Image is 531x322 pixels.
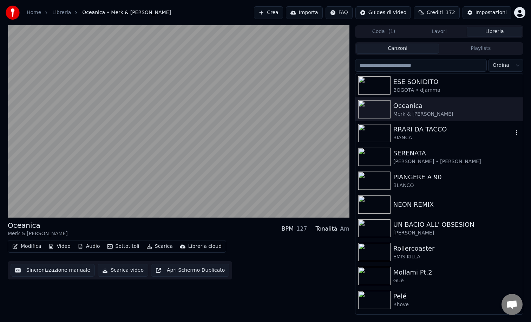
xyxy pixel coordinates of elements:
div: Mollami Pt.2 [393,268,520,277]
button: Crediti172 [414,6,460,19]
div: ESE SONIDITO [393,77,520,87]
div: [PERSON_NAME] [393,230,520,237]
div: [PERSON_NAME] • [PERSON_NAME] [393,158,520,165]
div: BOGOTA • dJamma [393,87,520,94]
span: ( 1 ) [388,28,395,35]
div: Pelé [393,291,520,301]
button: Modifica [9,241,44,251]
button: Crea [254,6,283,19]
button: Lavori [412,27,467,37]
div: Merk & [PERSON_NAME] [8,230,68,237]
button: Importa [286,6,323,19]
button: FAQ [326,6,353,19]
div: Oceanica [8,220,68,230]
span: 172 [446,9,455,16]
div: GUè [393,277,520,284]
div: NEON REMIX [393,200,520,210]
div: BPM [282,225,294,233]
div: PIANGERE A 90 [393,172,520,182]
div: EMIS KILLA [393,253,520,260]
div: RRARI DA TACCO [393,124,513,134]
span: Crediti [427,9,443,16]
span: Oceanica • Merk & [PERSON_NAME] [82,9,171,16]
button: Sincronizzazione manuale [11,264,95,277]
div: Impostazioni [476,9,507,16]
div: BIANCA [393,134,513,141]
button: Video [46,241,73,251]
img: youka [6,6,20,20]
div: 127 [296,225,307,233]
nav: breadcrumb [27,9,171,16]
div: Rhove [393,301,520,308]
button: Audio [75,241,103,251]
button: Scarica [144,241,176,251]
button: Sottotitoli [104,241,142,251]
a: Home [27,9,41,16]
button: Scarica video [98,264,148,277]
button: Libreria [467,27,522,37]
a: Libreria [52,9,71,16]
div: SERENATA [393,148,520,158]
button: Coda [356,27,412,37]
div: Merk & [PERSON_NAME] [393,111,520,118]
button: Apri Schermo Duplicato [151,264,229,277]
div: Rollercoaster [393,244,520,253]
div: Oceanica [393,101,520,111]
a: Aprire la chat [501,294,523,315]
div: Tonalità [316,225,337,233]
button: Guides di video [355,6,411,19]
div: Am [340,225,349,233]
span: Ordina [493,62,509,69]
div: UN BACIO ALL' OBSESION [393,220,520,230]
button: Impostazioni [463,6,511,19]
div: BLANCO [393,182,520,189]
button: Canzoni [356,44,439,54]
button: Playlists [439,44,522,54]
div: Libreria cloud [188,243,222,250]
